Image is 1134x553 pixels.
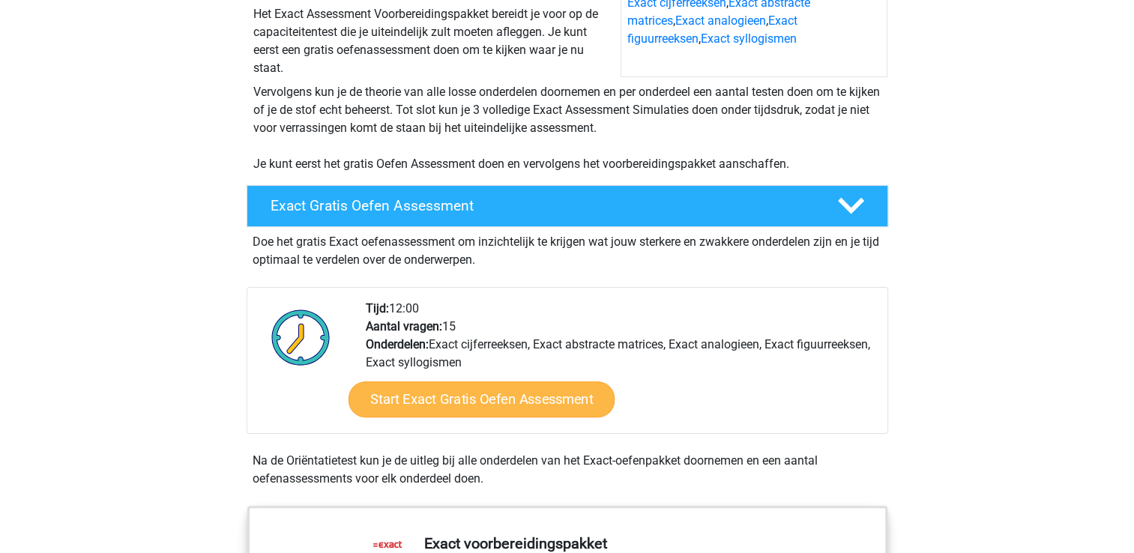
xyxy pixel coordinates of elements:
[366,301,389,315] b: Tijd:
[348,381,614,417] a: Start Exact Gratis Oefen Assessment
[241,185,894,227] a: Exact Gratis Oefen Assessment
[366,319,442,333] b: Aantal vragen:
[271,197,813,214] h4: Exact Gratis Oefen Assessment
[675,13,766,28] a: Exact analogieen
[247,83,887,173] div: Vervolgens kun je de theorie van alle losse onderdelen doornemen en per onderdeel een aantal test...
[701,31,797,46] a: Exact syllogismen
[366,337,429,351] b: Onderdelen:
[627,13,797,46] a: Exact figuurreeksen
[247,227,888,269] div: Doe het gratis Exact oefenassessment om inzichtelijk te krijgen wat jouw sterkere en zwakkere ond...
[263,300,339,375] img: Klok
[247,452,888,488] div: Na de Oriëntatietest kun je de uitleg bij alle onderdelen van het Exact-oefenpakket doornemen en ...
[355,300,887,433] div: 12:00 15 Exact cijferreeksen, Exact abstracte matrices, Exact analogieen, Exact figuurreeksen, Ex...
